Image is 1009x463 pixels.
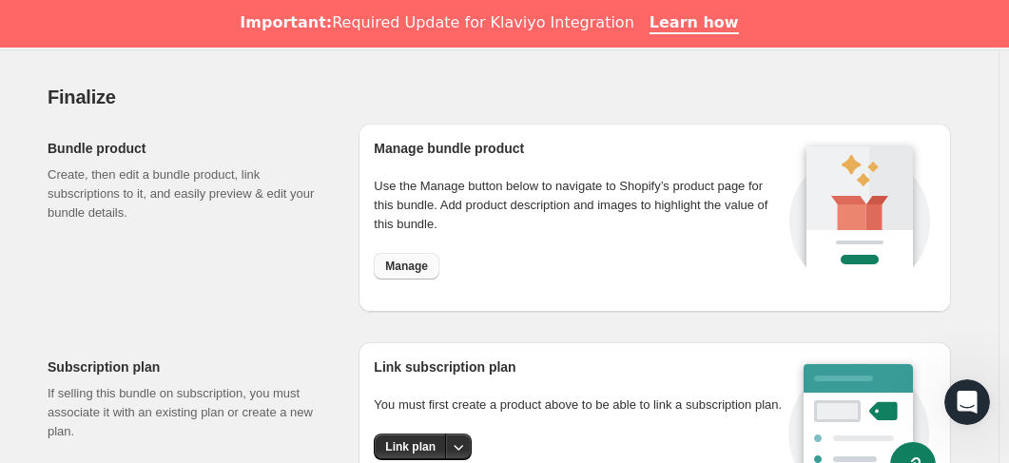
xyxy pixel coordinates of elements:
span: Manage [385,259,428,274]
button: Link plan [374,434,447,460]
button: More actions [445,434,472,460]
a: Learn how [650,13,739,34]
div: Required Update for Klaviyo Integration [240,13,633,32]
b: Important: [240,13,332,31]
p: If selling this bundle on subscription, you must associate it with an existing plan or create a n... [48,384,328,441]
span: Link plan [385,439,436,454]
h2: Manage bundle product [374,139,784,158]
p: You must first create a product above to be able to link a subscription plan. [374,395,788,415]
button: Manage [374,253,439,280]
h2: Subscription plan [48,357,328,376]
h2: Link subscription plan [374,357,788,376]
p: Create, then edit a bundle product, link subscriptions to it, and easily preview & edit your bund... [48,165,328,222]
h2: Bundle product [48,139,328,158]
iframe: Intercom live chat [944,379,990,425]
p: Use the Manage button below to navigate to Shopify’s product page for this bundle. Add product de... [374,177,784,234]
h2: Finalize [48,86,951,108]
